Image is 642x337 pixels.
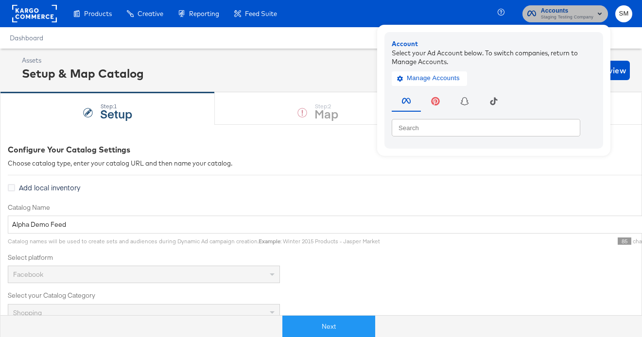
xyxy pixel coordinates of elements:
strong: Example [259,237,280,245]
a: Dashboard [10,34,43,42]
span: Accounts [541,6,593,16]
div: Assets [22,56,144,65]
button: Manage Accounts [392,71,467,85]
button: SM [615,5,632,22]
span: 85 [618,237,631,245]
div: Setup & Map Catalog [22,65,144,82]
div: Step: 1 [100,103,132,110]
button: AccountsStaging Testing Company [522,5,608,22]
span: Add local inventory [19,183,80,192]
div: Select your Ad Account below. To switch companies, return to Manage Accounts. [392,48,596,66]
span: Products [84,10,112,17]
span: Creative [138,10,163,17]
span: Manage Accounts [399,73,460,84]
span: Feed Suite [245,10,277,17]
span: SM [619,8,628,19]
span: Facebook [13,270,43,279]
span: Staging Testing Company [541,14,593,21]
span: Catalog names will be used to create sets and audiences during Dynamic Ad campaign creation. : Wi... [8,237,380,245]
strong: Setup [100,105,132,121]
span: Reporting [189,10,219,17]
div: Account [392,39,596,49]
